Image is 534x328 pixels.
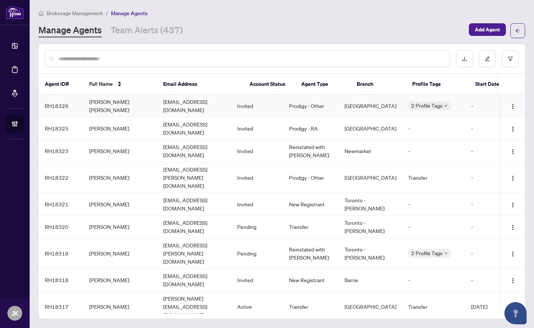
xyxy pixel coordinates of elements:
td: [GEOGRAPHIC_DATA] [339,117,402,140]
th: Account Status [244,74,295,95]
td: - [465,95,510,117]
td: Invited [231,269,283,291]
img: Logo [510,104,516,109]
td: Transfer [402,291,465,322]
td: - [465,238,510,269]
td: Toronto - [PERSON_NAME] [339,238,402,269]
td: - [465,193,510,216]
td: RH18317 [39,291,83,322]
th: Agent ID# [39,74,83,95]
td: - [402,269,465,291]
td: [DATE] [465,291,510,322]
span: filter [508,56,513,61]
td: - [402,216,465,238]
td: Transfer [402,162,465,193]
td: [PERSON_NAME] [83,216,157,238]
td: [EMAIL_ADDRESS][DOMAIN_NAME] [157,140,231,162]
td: [GEOGRAPHIC_DATA] [339,95,402,117]
span: down [444,104,448,108]
td: Transfer [283,291,339,322]
th: Start Date [469,74,514,95]
a: Manage Agents [38,24,102,37]
th: Email Address [157,74,244,95]
button: Open asap [504,302,527,324]
td: RH18322 [39,162,83,193]
span: 2 Profile Tags [411,101,443,110]
td: - [402,140,465,162]
button: filter [502,50,519,67]
td: RH18323 [39,140,83,162]
img: Logo [510,126,516,132]
td: - [402,117,465,140]
td: [PERSON_NAME] [83,269,157,291]
td: [EMAIL_ADDRESS][DOMAIN_NAME] [157,269,231,291]
td: Newmarket [339,140,402,162]
td: New Registrant [283,269,339,291]
button: Logo [507,221,519,233]
td: [EMAIL_ADDRESS][PERSON_NAME][DOMAIN_NAME] [157,162,231,193]
img: logo [6,6,24,19]
td: New Registrant [283,193,339,216]
td: [EMAIL_ADDRESS][DOMAIN_NAME] [157,193,231,216]
td: [GEOGRAPHIC_DATA] [339,291,402,322]
td: Prodigy - Other [283,162,339,193]
td: [PERSON_NAME] [83,162,157,193]
td: RH18318 [39,269,83,291]
td: RH18319 [39,238,83,269]
td: Invited [231,117,283,140]
img: Logo [510,202,516,208]
td: Reinstated with [PERSON_NAME] [283,238,339,269]
td: [GEOGRAPHIC_DATA] [339,162,402,193]
button: Logo [507,145,519,157]
button: download [456,50,473,67]
td: Invited [231,162,283,193]
td: Reinstated with [PERSON_NAME] [283,140,339,162]
img: Logo [510,149,516,155]
th: Branch [351,74,406,95]
td: [PERSON_NAME] [83,291,157,322]
span: home [38,11,44,16]
a: Team Alerts (437) [111,24,183,37]
span: download [462,56,467,61]
td: - [465,162,510,193]
span: edit [485,56,490,61]
button: Logo [507,122,519,134]
th: Agent Type [295,74,351,95]
button: Logo [507,172,519,183]
td: Barrie [339,269,402,291]
td: - [465,117,510,140]
button: Logo [507,274,519,286]
td: Toronto - [PERSON_NAME] [339,216,402,238]
td: Prodigy - RA [283,117,339,140]
img: Logo [510,224,516,230]
td: Prodigy - Other [283,95,339,117]
span: Manage Agents [111,10,148,17]
button: Logo [507,247,519,259]
button: Add Agent [469,23,506,36]
button: edit [479,50,496,67]
th: Full Name [83,74,157,95]
td: Active [231,291,283,322]
td: [PERSON_NAME] [83,117,157,140]
img: Logo [510,175,516,181]
td: Invited [231,140,283,162]
td: [PERSON_NAME] [83,193,157,216]
td: [PERSON_NAME] [PERSON_NAME] [83,95,157,117]
td: [PERSON_NAME] [83,238,157,269]
td: Pending [231,238,283,269]
td: [EMAIL_ADDRESS][DOMAIN_NAME] [157,117,231,140]
td: [EMAIL_ADDRESS][DOMAIN_NAME] [157,216,231,238]
button: Logo [507,301,519,312]
span: Full Name [89,80,113,88]
button: Logo [507,100,519,112]
td: - [465,216,510,238]
td: RH18325 [39,117,83,140]
td: RH18320 [39,216,83,238]
td: Transfer [283,216,339,238]
td: - [402,193,465,216]
img: Logo [510,278,516,284]
td: Toronto - [PERSON_NAME] [339,193,402,216]
td: Invited [231,193,283,216]
td: - [465,140,510,162]
span: 2 Profile Tags [411,249,443,257]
